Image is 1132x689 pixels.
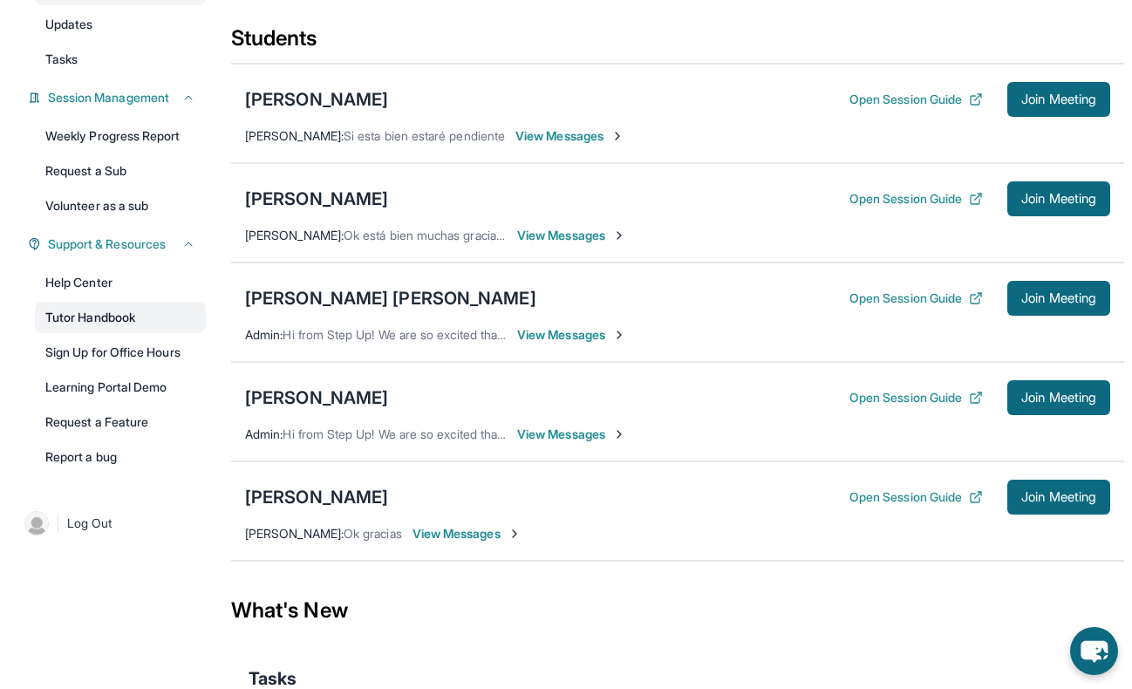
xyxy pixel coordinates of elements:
button: Join Meeting [1007,480,1110,515]
div: What's New [231,572,1124,649]
button: Support & Resources [41,235,195,253]
div: [PERSON_NAME] [245,485,388,509]
button: Open Session Guide [849,389,983,406]
button: Session Management [41,89,195,106]
a: Report a bug [35,441,206,473]
a: |Log Out [17,504,206,542]
div: [PERSON_NAME] [245,385,388,410]
button: Open Session Guide [849,488,983,506]
span: Session Management [48,89,169,106]
span: [PERSON_NAME] : [245,228,344,242]
div: [PERSON_NAME] [245,187,388,211]
img: Chevron-Right [612,328,626,342]
div: [PERSON_NAME] [PERSON_NAME] [245,286,536,310]
span: [PERSON_NAME] : [245,128,344,143]
a: Tasks [35,44,206,75]
span: Updates [45,16,93,33]
span: View Messages [515,127,624,145]
a: Learning Portal Demo [35,372,206,403]
span: Join Meeting [1021,94,1096,105]
button: Join Meeting [1007,181,1110,216]
span: Join Meeting [1021,492,1096,502]
span: View Messages [517,426,626,443]
button: Join Meeting [1007,82,1110,117]
span: Ok está bien muchas gracias Nos vemos primero [DEMOGRAPHIC_DATA] el jueves [344,228,802,242]
a: Sign Up for Office Hours [35,337,206,368]
button: Open Session Guide [849,290,983,307]
span: Join Meeting [1021,392,1096,403]
a: Updates [35,9,206,40]
span: Admin : [245,426,283,441]
span: Support & Resources [48,235,166,253]
button: chat-button [1070,627,1118,675]
div: Students [231,24,1124,63]
span: Ok gracias [344,526,402,541]
span: Join Meeting [1021,293,1096,304]
button: Join Meeting [1007,380,1110,415]
span: Si esta bien estaré pendiente [344,128,505,143]
img: Chevron-Right [610,129,624,143]
a: Help Center [35,267,206,298]
span: View Messages [517,227,626,244]
span: Tasks [45,51,78,68]
button: Open Session Guide [849,91,983,108]
a: Tutor Handbook [35,302,206,333]
div: [PERSON_NAME] [245,87,388,112]
a: Weekly Progress Report [35,120,206,152]
span: Log Out [67,515,113,532]
a: Request a Sub [35,155,206,187]
span: View Messages [517,326,626,344]
span: | [56,513,60,534]
span: Admin : [245,327,283,342]
img: user-img [24,511,49,536]
img: Chevron-Right [508,527,522,541]
span: [PERSON_NAME] : [245,526,344,541]
a: Volunteer as a sub [35,190,206,222]
button: Join Meeting [1007,281,1110,316]
img: Chevron-Right [612,229,626,242]
span: Join Meeting [1021,194,1096,204]
a: Request a Feature [35,406,206,438]
span: View Messages [413,525,522,542]
button: Open Session Guide [849,190,983,208]
img: Chevron-Right [612,427,626,441]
